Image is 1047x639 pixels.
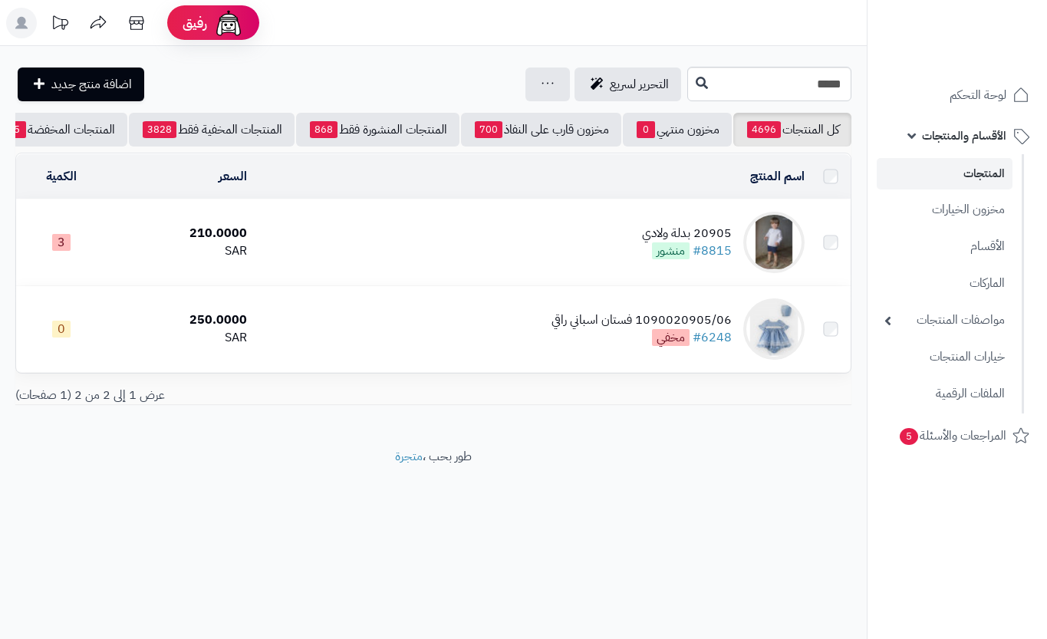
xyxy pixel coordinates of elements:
span: 3 [52,234,71,251]
div: SAR [113,242,247,260]
span: 0 [637,121,655,138]
div: 20905 بدلة ولادي [642,225,732,242]
div: SAR [113,329,247,347]
a: التحرير لسريع [575,68,681,101]
a: الكمية [46,167,77,186]
a: #6248 [693,328,732,347]
a: المنتجات المخفية فقط3828 [129,113,295,147]
a: مواصفات المنتجات [877,304,1012,337]
span: اضافة منتج جديد [51,75,132,94]
a: تحديثات المنصة [41,8,79,42]
a: السعر [219,167,247,186]
span: 5 [8,121,26,138]
a: مخزون الخيارات [877,193,1012,226]
a: مخزون منتهي0 [623,113,732,147]
span: 4696 [747,121,781,138]
span: منشور [652,242,690,259]
span: المراجعات والأسئلة [898,425,1006,446]
a: مخزون قارب على النفاذ700 [461,113,621,147]
a: متجرة [395,447,423,466]
div: 1090020905/06 فستان اسباني راقي [551,311,732,329]
img: logo-2.png [943,34,1032,66]
a: الملفات الرقمية [877,377,1012,410]
a: كل المنتجات4696 [733,113,851,147]
span: الأقسام والمنتجات [922,125,1006,147]
span: لوحة التحكم [950,84,1006,106]
a: المنتجات المنشورة فقط868 [296,113,459,147]
img: 1090020905/06 فستان اسباني راقي [743,298,805,360]
span: 868 [310,121,337,138]
a: المراجعات والأسئلة5 [877,417,1038,454]
span: 5 [900,428,919,446]
img: ai-face.png [213,8,244,38]
a: المنتجات [877,158,1012,189]
div: عرض 1 إلى 2 من 2 (1 صفحات) [4,387,433,404]
span: التحرير لسريع [610,75,669,94]
div: 250.0000 [113,311,247,329]
span: مخفي [652,329,690,346]
span: 0 [52,321,71,338]
img: 20905 بدلة ولادي [743,212,805,273]
div: 210.0000 [113,225,247,242]
a: خيارات المنتجات [877,341,1012,374]
a: الأقسام [877,230,1012,263]
span: 700 [475,121,502,138]
span: 3828 [143,121,176,138]
a: اسم المنتج [750,167,805,186]
a: #8815 [693,242,732,260]
a: الماركات [877,267,1012,300]
a: لوحة التحكم [877,77,1038,114]
a: اضافة منتج جديد [18,68,144,101]
span: رفيق [183,14,207,32]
